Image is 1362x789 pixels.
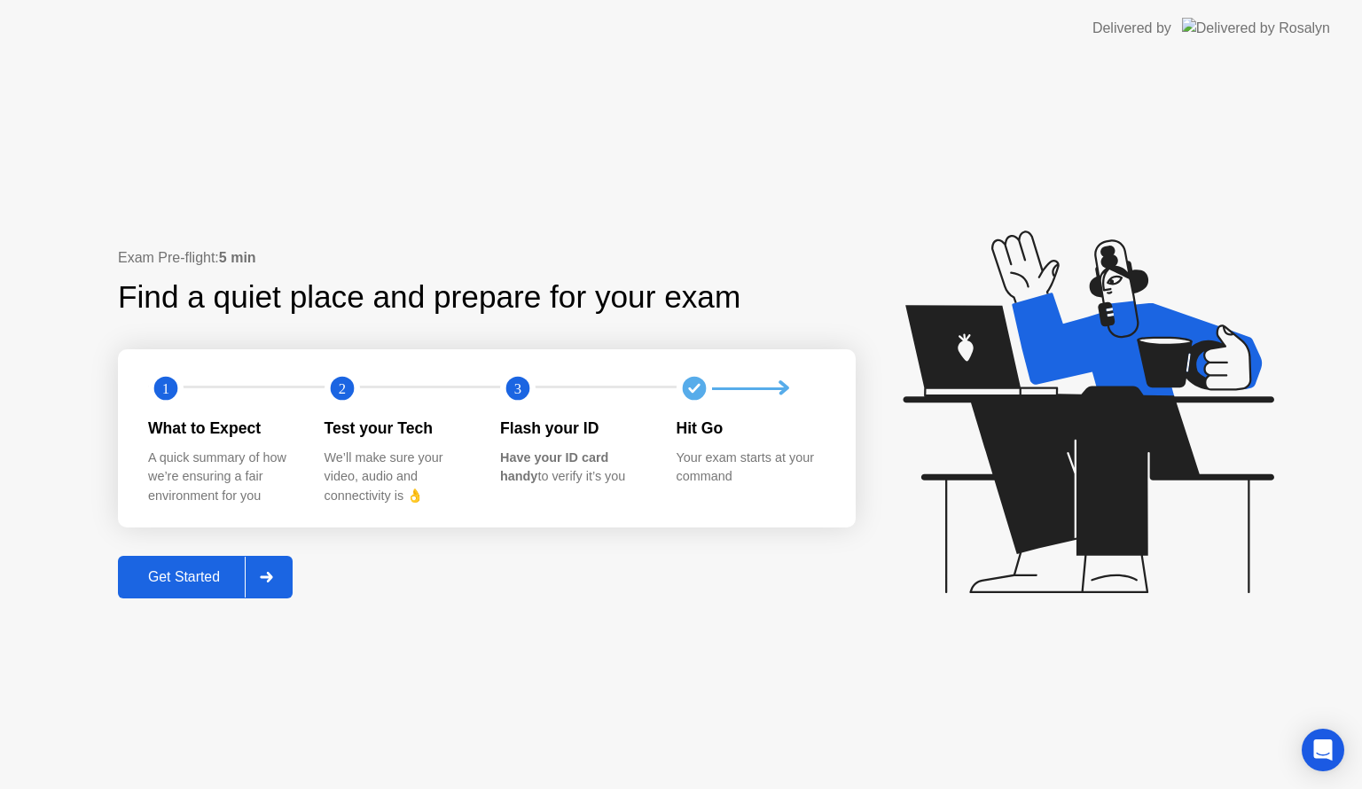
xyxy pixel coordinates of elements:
img: Delivered by Rosalyn [1182,18,1330,38]
text: 1 [162,380,169,397]
div: Open Intercom Messenger [1302,729,1344,771]
div: Flash your ID [500,417,648,440]
div: Find a quiet place and prepare for your exam [118,274,743,321]
b: Have your ID card handy [500,450,608,484]
b: 5 min [219,250,256,265]
div: Your exam starts at your command [677,449,825,487]
div: Get Started [123,569,245,585]
text: 3 [514,380,521,397]
div: Hit Go [677,417,825,440]
div: to verify it’s you [500,449,648,487]
div: What to Expect [148,417,296,440]
div: Test your Tech [325,417,473,440]
div: We’ll make sure your video, audio and connectivity is 👌 [325,449,473,506]
div: Exam Pre-flight: [118,247,856,269]
div: Delivered by [1092,18,1171,39]
div: A quick summary of how we’re ensuring a fair environment for you [148,449,296,506]
button: Get Started [118,556,293,598]
text: 2 [338,380,345,397]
